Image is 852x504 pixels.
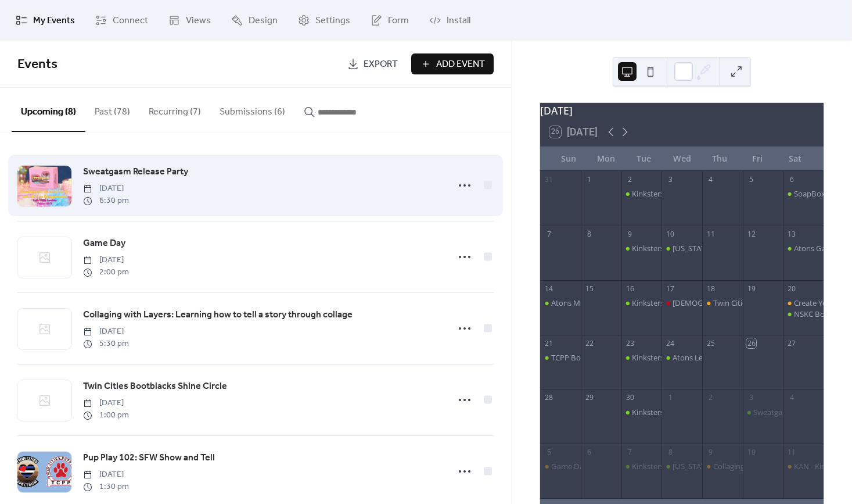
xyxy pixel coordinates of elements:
[584,229,594,239] div: 8
[783,298,824,308] div: Create Your Own PRIDE Brick
[673,243,813,253] div: [US_STATE] Leather Pride Board Meeting
[83,469,129,481] span: [DATE]
[621,188,662,199] div: Kinksters In Recovery Meeting
[139,88,210,131] button: Recurring (7)
[584,284,594,294] div: 15
[625,146,663,170] div: Tue
[160,5,220,36] a: Views
[706,284,716,294] div: 18
[544,229,554,239] div: 7
[83,338,129,350] span: 5:30 pm
[783,461,824,471] div: KAN - Kink Accessibility Network
[787,448,797,457] div: 11
[632,243,736,253] div: Kinksters In Recovery Meeting
[420,5,479,36] a: Install
[85,88,139,131] button: Past (78)
[702,298,743,308] div: Twin Cities Leatherdykes Business Meeting
[544,338,554,348] div: 21
[551,461,588,471] div: Game Day
[662,352,702,363] div: Atons Leather Run Committee meeting
[787,393,797,403] div: 4
[544,174,554,184] div: 31
[673,298,852,308] div: [DEMOGRAPHIC_DATA] Silent Book Club Twin Cities
[632,188,736,199] div: Kinksters In Recovery Meeting
[551,352,623,363] div: TCPP Board Meeting
[83,236,125,251] a: Game Day
[625,229,635,239] div: 9
[7,5,84,36] a: My Events
[549,146,587,170] div: Sun
[787,174,797,184] div: 6
[632,461,736,471] div: Kinksters In Recovery Meeting
[362,5,418,36] a: Form
[776,146,814,170] div: Sat
[83,379,227,394] a: Twin Cities Bootblacks Shine Circle
[83,165,188,180] a: Sweatgasm Release Party
[249,14,278,28] span: Design
[666,174,675,184] div: 3
[83,409,129,421] span: 1:00 pm
[83,397,129,409] span: [DATE]
[584,338,594,348] div: 22
[83,451,215,465] span: Pup Play 102: SFW Show and Tell
[339,53,407,74] a: Export
[632,352,736,363] div: Kinksters In Recovery Meeting
[706,338,716,348] div: 25
[222,5,286,36] a: Design
[706,229,716,239] div: 11
[706,393,716,403] div: 2
[621,243,662,253] div: Kinksters In Recovery Meeting
[621,461,662,471] div: Kinksters In Recovery Meeting
[289,5,359,36] a: Settings
[621,298,662,308] div: Kinksters In Recovery Meeting
[540,352,581,363] div: TCPP Board Meeting
[33,14,75,28] span: My Events
[83,481,129,493] span: 1:30 pm
[746,393,756,403] div: 3
[743,407,783,417] div: Sweatgasm Release Party
[662,243,702,253] div: Minnesota Leather Pride Board Meeting
[666,338,675,348] div: 24
[87,5,157,36] a: Connect
[83,183,129,195] span: [DATE]
[746,448,756,457] div: 10
[83,195,129,207] span: 6:30 pm
[210,88,294,131] button: Submissions (6)
[673,352,808,363] div: Atons Leather Run Committee meeting
[364,58,398,72] span: Export
[666,393,675,403] div: 1
[673,461,813,471] div: [US_STATE] Leather Pride Board Meeting
[584,448,594,457] div: 6
[625,448,635,457] div: 7
[632,298,736,308] div: Kinksters In Recovery Meeting
[783,188,824,199] div: SoapBox: An Affinity Space for Kink Community Conversation
[625,174,635,184] div: 2
[666,284,675,294] div: 17
[540,103,824,118] div: [DATE]
[787,284,797,294] div: 20
[83,165,188,179] span: Sweatgasm Release Party
[787,229,797,239] div: 13
[584,393,594,403] div: 29
[186,14,211,28] span: Views
[621,407,662,417] div: Kinksters In Recovery Meeting
[632,407,736,417] div: Kinksters In Recovery Meeting
[540,461,581,471] div: Game Day
[666,448,675,457] div: 8
[83,326,129,338] span: [DATE]
[739,146,776,170] div: Fri
[83,308,353,322] span: Collaging with Layers: Learning how to tell a story through collage
[17,52,57,77] span: Events
[787,338,797,348] div: 27
[436,58,485,72] span: Add Event
[625,393,635,403] div: 30
[83,254,129,266] span: [DATE]
[551,298,633,308] div: Atons Monthly Meeting
[315,14,350,28] span: Settings
[83,266,129,278] span: 2:00 pm
[662,298,702,308] div: Queer Silent Book Club Twin Cities
[411,53,494,74] button: Add Event
[621,352,662,363] div: Kinksters In Recovery Meeting
[702,461,743,471] div: Collaging with Layers: Learning how to tell a story through collage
